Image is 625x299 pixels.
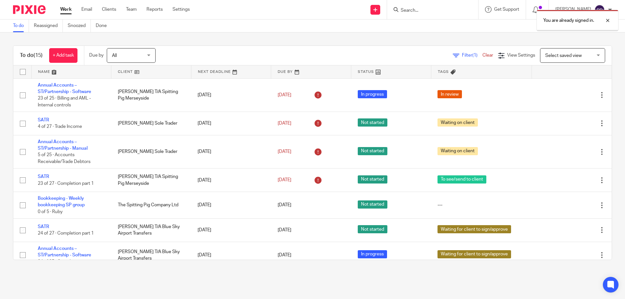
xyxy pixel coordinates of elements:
[38,125,82,129] span: 4 of 27 · Trade Income
[111,112,191,135] td: [PERSON_NAME] Sole Trader
[146,6,163,13] a: Reports
[278,121,291,126] span: [DATE]
[191,112,271,135] td: [DATE]
[437,250,511,258] span: Waiting for client to sign/approve
[191,192,271,218] td: [DATE]
[96,20,112,32] a: Done
[38,83,91,94] a: Annual Accounts – ST/Partnership - Software
[543,17,594,24] p: You are already signed in.
[191,78,271,112] td: [DATE]
[38,140,88,151] a: Annual Accounts – ST/Partnership - Manual
[358,225,387,233] span: Not started
[81,6,92,13] a: Email
[278,253,291,257] span: [DATE]
[191,219,271,242] td: [DATE]
[38,210,62,214] span: 0 of 5 · Ruby
[34,20,63,32] a: Reassigned
[111,242,191,268] td: [PERSON_NAME] T/A Blue Sky Airport Transfers
[38,181,94,186] span: 23 of 27 · Completion part 1
[358,175,387,183] span: Not started
[437,118,478,127] span: Waiting on client
[358,200,387,209] span: Not started
[191,135,271,169] td: [DATE]
[191,169,271,192] td: [DATE]
[173,6,190,13] a: Settings
[89,52,104,59] p: Due by
[358,147,387,155] span: Not started
[38,153,90,164] span: 5 of 25 · Accounts Receivable/Trade Debtors
[278,178,291,183] span: [DATE]
[20,52,43,59] h1: To do
[38,231,94,236] span: 24 of 27 · Completion part 1
[126,6,137,13] a: Team
[38,224,49,229] a: SATR
[68,20,91,32] a: Snoozed
[34,53,43,58] span: (15)
[13,20,29,32] a: To do
[49,48,77,63] a: + Add task
[472,53,478,58] span: (1)
[437,225,511,233] span: Waiting for client to sign/approve
[278,149,291,154] span: [DATE]
[462,53,482,58] span: Filter
[111,135,191,169] td: [PERSON_NAME] Sole Trader
[437,175,486,183] span: To see/send to client
[437,147,478,155] span: Waiting on client
[38,196,85,207] a: Bookkeeping - Weekly bookkeeping SP group
[191,242,271,268] td: [DATE]
[358,90,387,98] span: In progress
[507,53,535,58] span: View Settings
[60,6,72,13] a: Work
[437,202,525,208] div: ---
[482,53,493,58] a: Clear
[278,203,291,207] span: [DATE]
[38,246,91,257] a: Annual Accounts – ST/Partnership - Software
[594,5,605,15] img: svg%3E
[111,192,191,218] td: The Spitting Pig Company Ltd
[437,90,462,98] span: In review
[358,250,387,258] span: In progress
[111,169,191,192] td: [PERSON_NAME] T/A Spitting Pig Merseyside
[111,78,191,112] td: [PERSON_NAME] T/A Spitting Pig Merseyside
[438,70,449,74] span: Tags
[38,96,91,107] span: 23 of 25 · Billing and AML - Internal controls
[111,219,191,242] td: [PERSON_NAME] T/A Blue Sky Airport Transfers
[38,259,81,264] span: 24 of 25 · Completion
[545,53,582,58] span: Select saved view
[112,53,117,58] span: All
[102,6,116,13] a: Clients
[38,174,49,179] a: SATR
[13,5,46,14] img: Pixie
[278,93,291,97] span: [DATE]
[278,228,291,232] span: [DATE]
[358,118,387,127] span: Not started
[38,118,49,122] a: SATR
